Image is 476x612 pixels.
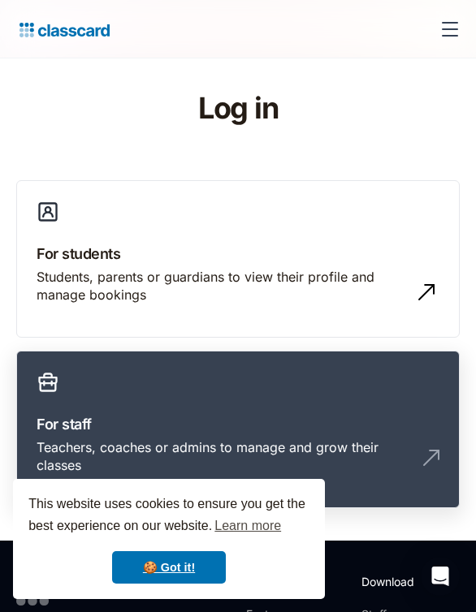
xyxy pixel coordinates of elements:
h3: For students [37,243,439,265]
div: Teachers, coaches or admins to manage and grow their classes [37,438,407,475]
a: dismiss cookie message [112,551,226,584]
div: Students, parents or guardians to view their profile and manage bookings [37,268,407,304]
span: This website uses cookies to ensure you get the best experience on our website. [28,494,309,538]
a: For studentsStudents, parents or guardians to view their profile and manage bookings [16,180,460,338]
h3: For staff [37,413,439,435]
h2: Download [361,573,428,590]
h1: Log in [16,91,460,125]
div: Open Intercom Messenger [421,557,460,596]
a: learn more about cookies [212,514,283,538]
a: For staffTeachers, coaches or admins to manage and grow their classes [16,351,460,508]
div: cookieconsent [13,479,325,599]
a: home [13,18,110,41]
div: menu [431,10,463,49]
